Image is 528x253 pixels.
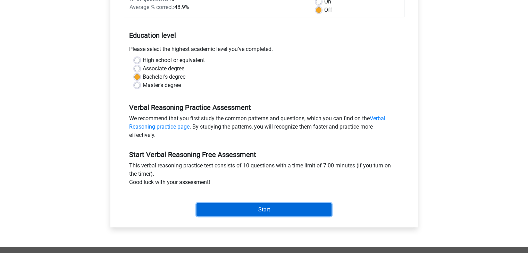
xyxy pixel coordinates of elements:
label: Master's degree [143,81,181,89]
label: High school or equivalent [143,56,205,64]
input: Start [196,203,332,216]
div: Please select the highest academic level you’ve completed. [124,45,404,56]
h5: Verbal Reasoning Practice Assessment [129,103,399,112]
span: Average % correct: [129,4,174,10]
h5: Education level [129,28,399,42]
div: 48.9% [124,3,311,11]
div: This verbal reasoning practice test consists of 10 questions with a time limit of 7:00 minutes (i... [124,162,404,189]
div: We recommend that you first study the common patterns and questions, which you can find on the . ... [124,114,404,142]
label: Associate degree [143,64,184,73]
h5: Start Verbal Reasoning Free Assessment [129,150,399,159]
label: Bachelor's degree [143,73,185,81]
label: Off [324,6,332,14]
